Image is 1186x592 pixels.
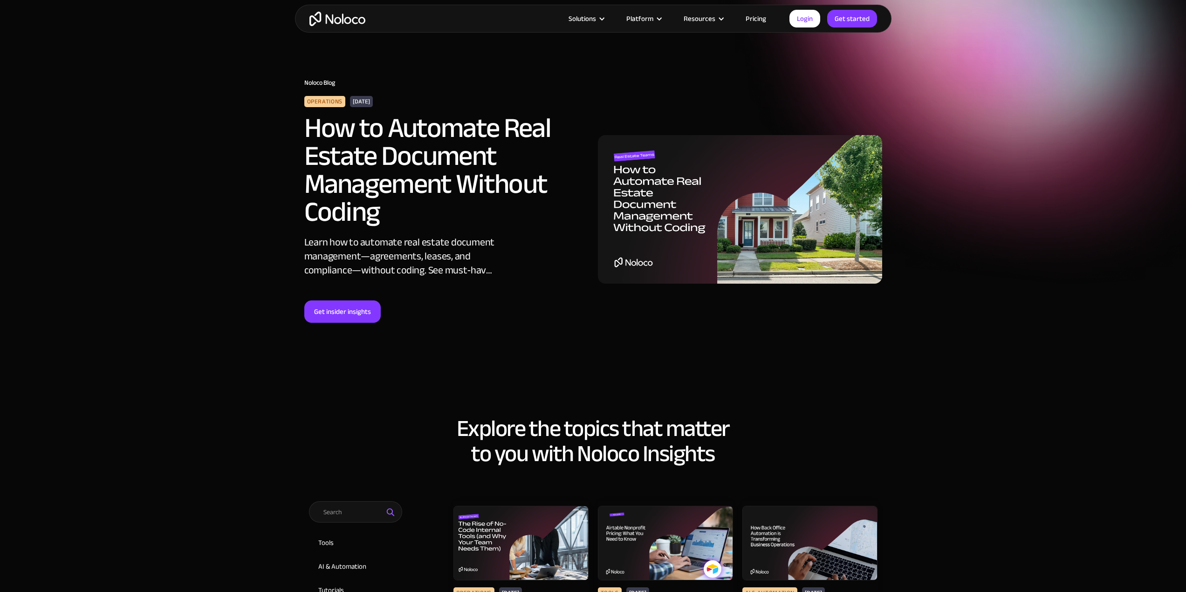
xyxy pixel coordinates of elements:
[684,13,715,25] div: Resources
[672,13,734,25] div: Resources
[304,416,882,466] h2: Explore the topics that matter to you with Noloco Insights
[304,96,345,107] div: Operations
[304,114,561,226] h2: How to Automate Real Estate Document Management Without Coding
[789,10,820,27] a: Login
[827,10,877,27] a: Get started
[557,13,615,25] div: Solutions
[304,235,495,277] div: Learn how to automate real estate document management—agreements, leases, and compliance—without ...
[309,501,402,523] input: Search
[304,300,381,323] a: Get insider insights
[615,13,672,25] div: Platform
[309,12,365,26] a: home
[453,506,589,580] img: The Rise of No-Code Internal Tools (and Why Your Team Needs Them)
[350,96,373,107] div: [DATE]
[734,13,778,25] a: Pricing
[569,13,596,25] div: Solutions
[304,79,882,87] h1: Noloco Blog
[598,135,882,284] img: How to Automate Real Estate Document Management Without Coding
[626,13,653,25] div: Platform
